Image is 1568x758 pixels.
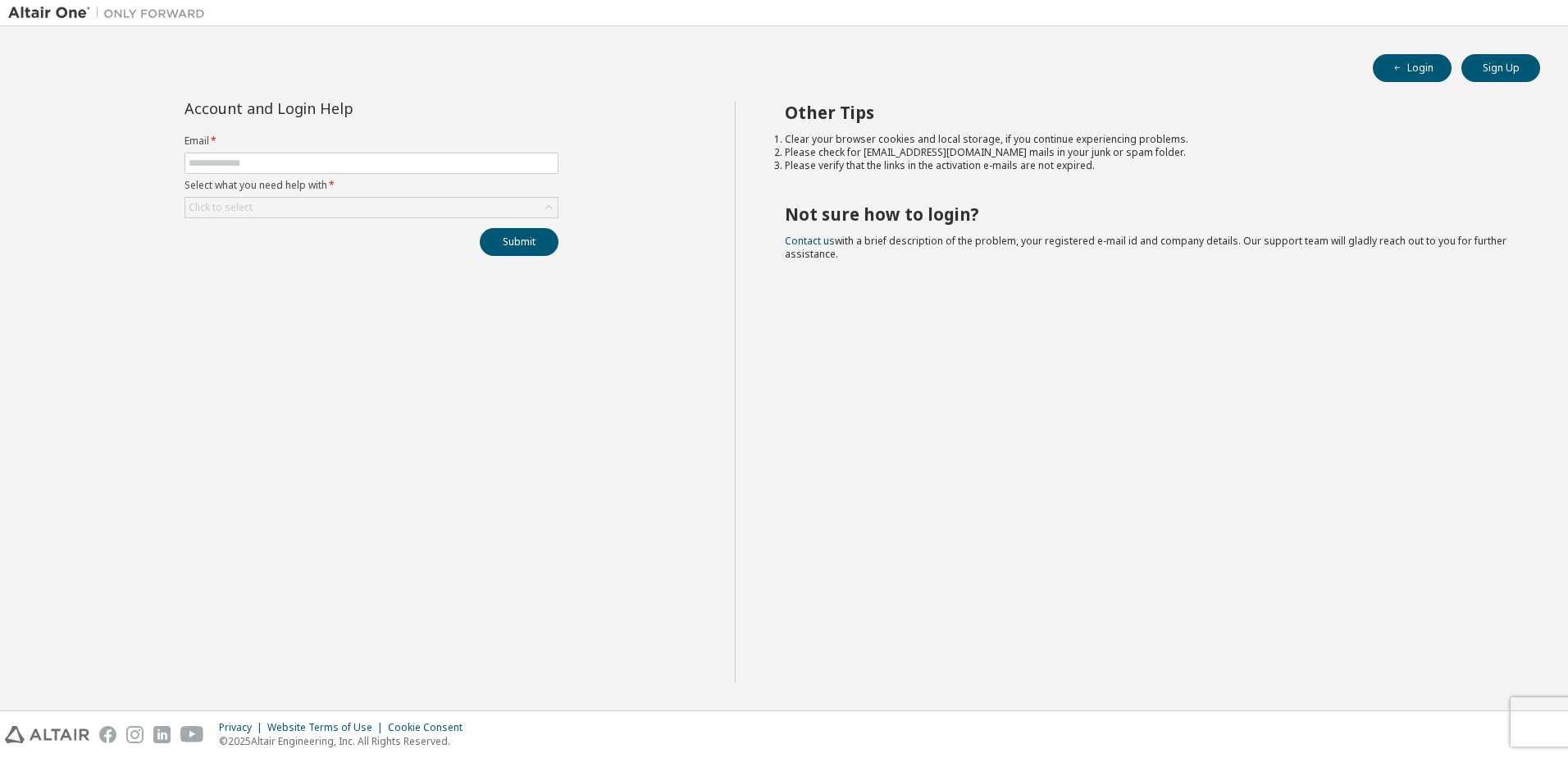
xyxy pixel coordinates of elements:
a: Contact us [785,234,835,248]
li: Please check for [EMAIL_ADDRESS][DOMAIN_NAME] mails in your junk or spam folder. [785,146,1511,159]
img: youtube.svg [180,726,204,743]
img: Altair One [8,5,213,21]
li: Please verify that the links in the activation e-mails are not expired. [785,159,1511,172]
h2: Other Tips [785,102,1511,123]
h2: Not sure how to login? [785,203,1511,225]
img: facebook.svg [99,726,116,743]
label: Email [185,135,558,148]
div: Website Terms of Use [267,721,388,734]
button: Login [1373,54,1452,82]
button: Submit [480,228,558,256]
li: Clear your browser cookies and local storage, if you continue experiencing problems. [785,133,1511,146]
div: Cookie Consent [388,721,472,734]
img: altair_logo.svg [5,726,89,743]
button: Sign Up [1461,54,1540,82]
div: Click to select [189,201,253,214]
p: © 2025 Altair Engineering, Inc. All Rights Reserved. [219,734,472,748]
div: Click to select [185,198,558,217]
span: with a brief description of the problem, your registered e-mail id and company details. Our suppo... [785,234,1506,261]
img: instagram.svg [126,726,144,743]
div: Account and Login Help [185,102,484,115]
img: linkedin.svg [153,726,171,743]
div: Privacy [219,721,267,734]
label: Select what you need help with [185,179,558,192]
